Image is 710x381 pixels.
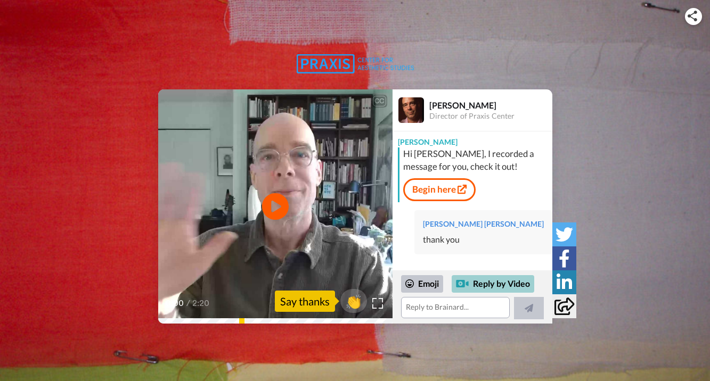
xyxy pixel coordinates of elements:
[297,54,414,74] img: logo
[186,297,190,310] span: /
[403,147,550,173] div: Hi [PERSON_NAME], I recorded a message for you, check it out!
[372,298,383,309] img: Full screen
[688,11,697,21] img: ic_share.svg
[166,297,184,310] span: 0:00
[340,289,367,313] button: 👏
[456,277,469,290] div: Reply by Video
[423,219,544,229] div: [PERSON_NAME] [PERSON_NAME]
[398,97,424,123] img: Profile Image
[403,178,476,201] a: Begin here
[340,293,367,310] span: 👏
[275,291,335,312] div: Say thanks
[423,234,544,246] div: thank you
[452,275,534,293] div: Reply by Video
[373,96,386,106] div: CC
[393,131,552,147] div: [PERSON_NAME]
[429,112,552,121] div: Director of Praxis Center
[401,275,443,292] div: Emoji
[429,100,552,110] div: [PERSON_NAME]
[192,297,211,310] span: 2:20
